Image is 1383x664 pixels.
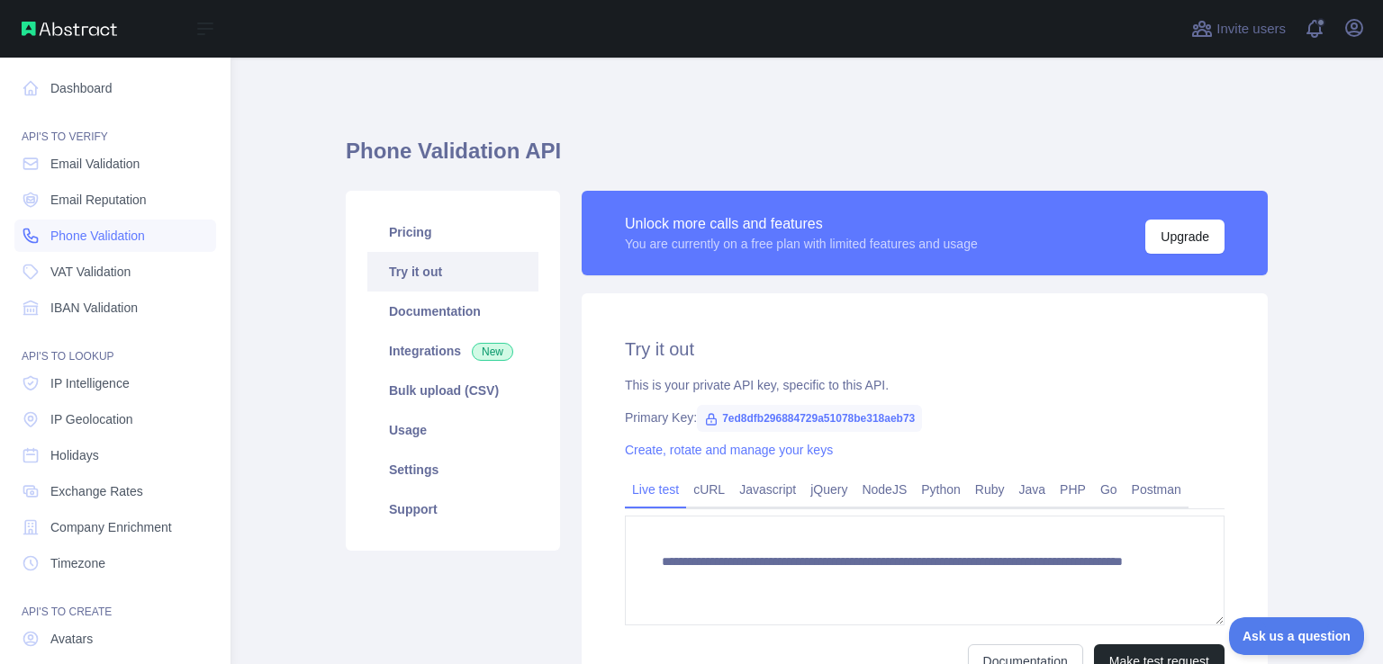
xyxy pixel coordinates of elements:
span: IBAN Validation [50,299,138,317]
a: IP Intelligence [14,367,216,399]
img: Abstract API [22,22,117,36]
a: Usage [367,410,538,450]
button: Upgrade [1145,220,1225,254]
h2: Try it out [625,336,1225,362]
div: You are currently on a free plan with limited features and usage [625,235,978,253]
a: Documentation [367,292,538,331]
span: Phone Validation [50,227,145,245]
a: Integrations New [367,331,538,371]
a: Javascript [732,475,803,504]
a: Holidays [14,439,216,471]
a: Timezone [14,547,216,579]
span: Holidays [50,446,99,464]
a: Pricing [367,212,538,252]
a: Support [367,489,538,529]
a: Go [1093,475,1125,504]
div: API'S TO LOOKUP [14,328,216,363]
div: Unlock more calls and features [625,213,978,235]
a: IP Geolocation [14,403,216,435]
div: API'S TO CREATE [14,583,216,619]
span: 7ed8dfb296884729a51078be318aeb73 [697,405,922,432]
span: Avatars [50,630,93,648]
a: Python [914,475,968,504]
a: Exchange Rates [14,475,216,507]
span: New [472,343,513,361]
span: IP Geolocation [50,410,133,428]
a: PHP [1053,475,1093,504]
a: Email Reputation [14,184,216,216]
a: Create, rotate and manage your keys [625,443,833,457]
span: IP Intelligence [50,374,130,392]
a: NodeJS [854,475,914,504]
span: Invite users [1216,19,1286,40]
a: Dashboard [14,72,216,104]
div: Primary Key: [625,408,1225,426]
span: VAT Validation [50,263,131,281]
a: Try it out [367,252,538,292]
div: This is your private API key, specific to this API. [625,376,1225,394]
span: Email Validation [50,155,140,173]
a: Java [1012,475,1053,504]
span: Timezone [50,554,105,572]
a: VAT Validation [14,256,216,288]
a: Email Validation [14,148,216,180]
span: Email Reputation [50,191,147,209]
span: Exchange Rates [50,482,143,500]
a: Bulk upload (CSV) [367,371,538,410]
iframe: Toggle Customer Support [1229,617,1365,655]
a: Settings [367,450,538,489]
a: IBAN Validation [14,292,216,324]
a: Phone Validation [14,220,216,252]
span: Company Enrichment [50,518,172,536]
a: Company Enrichment [14,511,216,543]
h1: Phone Validation API [346,137,1268,180]
a: Avatars [14,623,216,655]
a: Ruby [968,475,1012,504]
div: API'S TO VERIFY [14,108,216,144]
a: cURL [686,475,732,504]
button: Invite users [1188,14,1289,43]
a: jQuery [803,475,854,504]
a: Postman [1125,475,1189,504]
a: Live test [625,475,686,504]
